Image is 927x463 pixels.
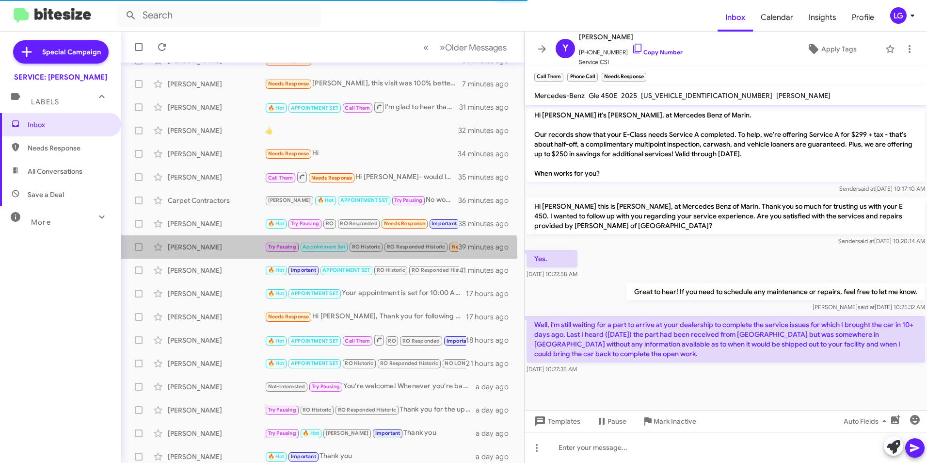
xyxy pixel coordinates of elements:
[291,105,338,111] span: APPOINTMENT SET
[462,79,516,89] div: 7 minutes ago
[466,359,516,368] div: 21 hours ago
[458,242,516,252] div: 39 minutes ago
[303,244,345,250] span: Appointment Set
[168,149,265,159] div: [PERSON_NAME]
[434,37,512,57] button: Next
[567,73,597,82] small: Phone Call
[476,452,516,462] div: a day ago
[28,166,82,176] span: All Conversations
[168,79,265,89] div: [PERSON_NAME]
[459,265,516,275] div: 41 minutes ago
[291,338,338,344] span: APPOINTMENT SET
[14,72,107,82] div: SERVICE: [PERSON_NAME]
[527,198,925,234] p: Hi [PERSON_NAME] this is [PERSON_NAME], at Mercedes Benz of Marin. Thank you so much for trusting...
[265,288,466,299] div: Your appointment is set for 10:00 AM on 10/13, and a loaner will be ready for you. See you then!
[168,452,265,462] div: [PERSON_NAME]
[28,120,110,130] span: Inbox
[340,220,377,227] span: RO Responded
[432,220,457,227] span: Important
[858,185,875,192] span: said at
[268,290,285,297] span: 🔥 Hot
[782,40,880,58] button: Apply Tags
[801,3,844,32] a: Insights
[459,102,516,112] div: 31 minutes ago
[268,81,309,87] span: Needs Response
[168,382,265,392] div: [PERSON_NAME]
[168,219,265,229] div: [PERSON_NAME]
[466,312,516,322] div: 17 hours ago
[525,413,588,430] button: Templates
[466,335,516,345] div: 18 hours ago
[844,3,882,32] span: Profile
[836,413,898,430] button: Auto Fields
[168,102,265,112] div: [PERSON_NAME]
[168,172,265,182] div: [PERSON_NAME]
[589,91,617,100] span: Gle 450E
[532,413,580,430] span: Templates
[452,244,493,250] span: Needs Response
[265,126,458,135] div: 👍
[168,289,265,298] div: [PERSON_NAME]
[345,105,370,111] span: Call Them
[621,91,637,100] span: 2025
[265,404,476,415] div: Thank you for the update! If you need any further assistance or wish to schedule future service, ...
[291,267,316,273] span: Important
[318,197,334,203] span: 🔥 Hot
[268,430,296,436] span: Try Pausing
[813,303,925,311] span: [PERSON_NAME] [DATE] 10:25:32 AM
[388,338,396,344] span: RO
[168,312,265,322] div: [PERSON_NAME]
[534,73,563,82] small: Call Them
[345,338,370,344] span: Call Them
[265,358,466,369] div: Thank you for the update. I will note it down in our system.
[268,407,296,413] span: Try Pausing
[602,73,646,82] small: Needs Response
[458,149,516,159] div: 34 minutes ago
[168,335,265,345] div: [PERSON_NAME]
[322,267,370,273] span: APPOINTMENT SET
[753,3,801,32] a: Calendar
[476,405,516,415] div: a day ago
[265,311,466,322] div: Hi [PERSON_NAME], Thank you for following up. Yes, I’m satisfied with the services and repairs pr...
[632,49,683,56] a: Copy Number
[117,4,321,27] input: Search
[268,244,296,250] span: Try Pausing
[562,41,569,56] span: Y
[268,383,305,390] span: Not-Interested
[882,7,916,24] button: LG
[377,267,405,273] span: RO Historic
[303,430,319,436] span: 🔥 Hot
[458,219,516,229] div: 38 minutes ago
[265,195,458,206] div: No worries, just let me know when you have some availability, we are also open on Saturdays.
[527,270,577,278] span: [DATE] 10:22:58 AM
[458,196,516,205] div: 36 minutes ago
[265,78,462,89] div: [PERSON_NAME], this visit was 100% better than July's service. Both my husband had were so upset ...
[718,3,753,32] span: Inbox
[265,218,458,229] div: Yes
[534,91,585,100] span: Mercedes-Benz
[265,381,476,392] div: You're welcome! Whenever you're back from [GEOGRAPHIC_DATA], feel free to reach out on here to sc...
[268,314,309,320] span: Needs Response
[458,126,516,135] div: 32 minutes ago
[168,126,265,135] div: [PERSON_NAME]
[31,218,51,227] span: More
[291,453,316,460] span: Important
[168,196,265,205] div: Carpet Contractors
[527,316,925,363] p: Well, i'm still waiting for a part to arrive at your dealership to complete the service issues fo...
[326,430,369,436] span: [PERSON_NAME]
[265,428,476,439] div: Thank you
[641,91,772,100] span: [US_VEHICLE_IDENTIFICATION_NUMBER]
[352,244,381,250] span: RO Historic
[857,237,874,245] span: said at
[412,267,470,273] span: RO Responded Historic
[579,31,683,43] span: [PERSON_NAME]
[890,7,907,24] div: LG
[312,383,340,390] span: Try Pausing
[303,407,331,413] span: RO Historic
[265,171,458,183] div: Hi [PERSON_NAME]- would love to have a short call with you. Please let me know if now is a good t...
[28,190,64,199] span: Save a Deal
[394,197,422,203] span: Try Pausing
[476,429,516,438] div: a day ago
[839,185,925,192] span: Sender [DATE] 10:17:10 AM
[168,359,265,368] div: [PERSON_NAME]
